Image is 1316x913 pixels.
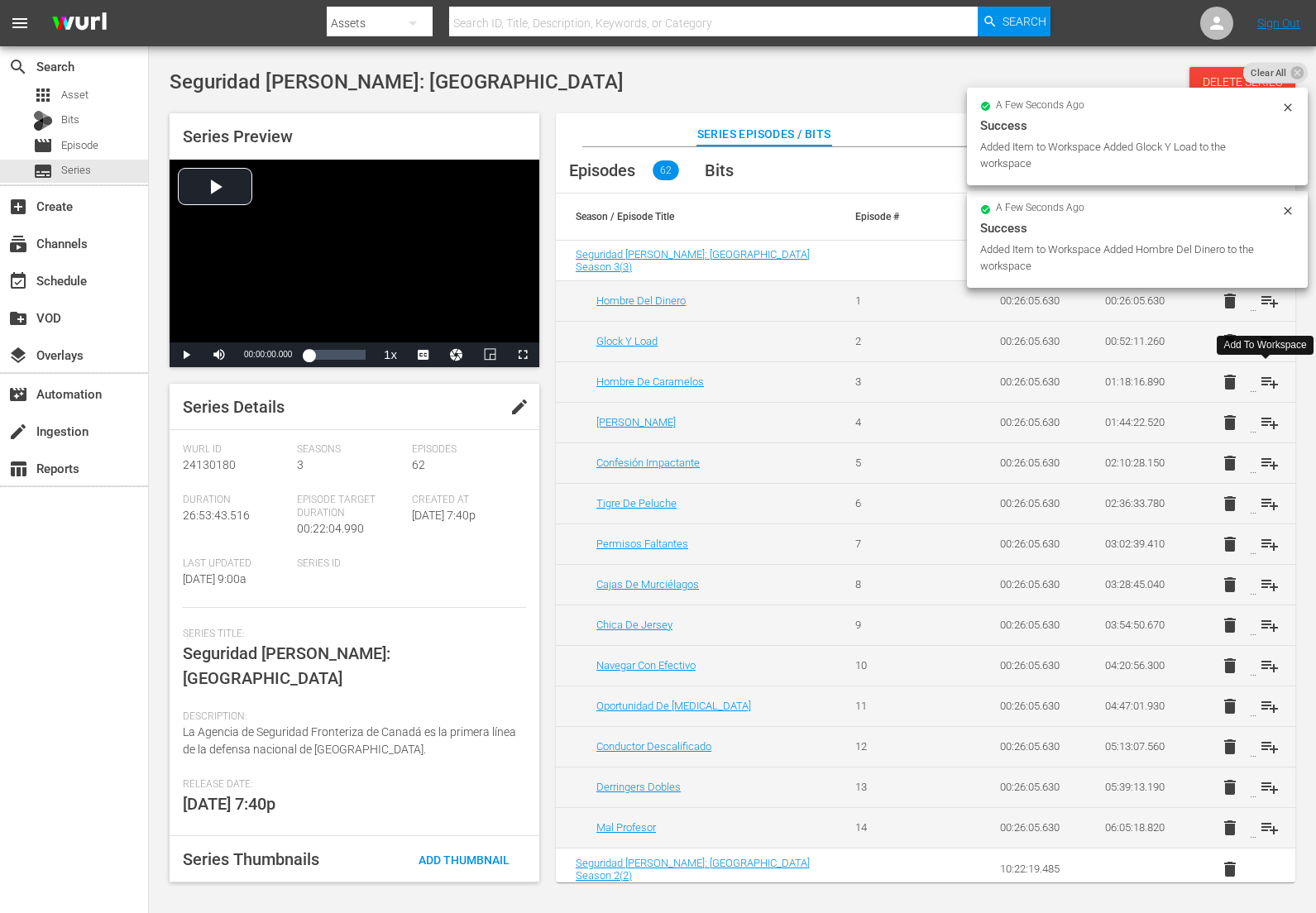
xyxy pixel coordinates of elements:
[1210,443,1250,483] button: delete
[978,7,1050,36] button: Search
[1250,281,1290,321] button: playlist_add
[576,248,810,273] a: Seguridad [PERSON_NAME]: [GEOGRAPHIC_DATA] Season 3(3)
[183,710,518,724] span: Description:
[1220,859,1240,879] span: delete
[1250,767,1290,807] button: playlist_add
[183,443,289,456] span: Wurl Id
[835,280,940,321] td: 1
[61,87,89,103] span: Asset
[556,194,835,240] th: Season / Episode Title
[8,459,28,479] span: Reports
[1260,696,1280,716] span: playlist_add
[1250,565,1290,605] button: playlist_add
[1220,534,1240,554] span: delete
[183,494,289,507] span: Duration
[835,194,940,240] th: Episode #
[980,726,1085,767] td: 00:26:05.630
[405,844,523,874] button: Add Thumbnail
[1210,565,1250,605] button: delete
[596,294,686,307] a: Hombre Del Dinero
[835,767,940,807] td: 13
[1220,575,1240,595] span: delete
[596,659,696,672] a: Navegar Con Efectivo
[596,497,677,509] a: Tigre De Peluche
[8,271,28,291] span: Schedule
[183,628,518,641] span: Series Title:
[1260,534,1280,554] span: playlist_add
[1220,615,1240,635] span: delete
[1085,564,1190,605] td: 03:28:45.040
[653,160,679,180] span: 62
[1210,362,1250,402] button: delete
[1085,483,1190,523] td: 02:36:33.780
[1260,575,1280,595] span: playlist_add
[1257,17,1300,30] a: Sign Out
[1250,484,1290,523] button: playlist_add
[405,853,523,867] span: Add Thumbnail
[596,538,688,550] a: Permisos Faltantes
[183,572,246,586] span: [DATE] 9:00a
[835,483,940,523] td: 6
[1210,403,1250,442] button: delete
[1250,403,1290,442] button: playlist_add
[473,342,506,367] button: Picture-in-Picture
[996,99,1084,112] span: a few seconds ago
[1210,524,1250,564] button: delete
[980,483,1085,523] td: 00:26:05.630
[412,443,518,456] span: Episodes
[1220,453,1240,473] span: delete
[183,643,390,688] span: Seguridad [PERSON_NAME]: [GEOGRAPHIC_DATA]
[1243,62,1294,84] span: Clear All
[705,160,734,180] span: Bits
[596,619,672,631] a: Chica De Jersey
[500,387,539,427] button: edit
[374,342,407,367] button: Playback Rate
[1220,372,1240,392] span: delete
[297,522,364,535] span: 00:22:04.990
[980,605,1085,645] td: 00:26:05.630
[576,857,810,882] span: Seguridad [PERSON_NAME]: [GEOGRAPHIC_DATA] Season 2 ( 2 )
[170,342,203,367] button: Play
[1085,321,1190,361] td: 00:52:11.260
[183,397,285,417] span: Series Details
[980,139,1277,172] div: Added Item to Workspace Added Glock Y Load to the workspace
[1210,484,1250,523] button: delete
[835,361,940,402] td: 3
[1260,777,1280,797] span: playlist_add
[8,346,28,366] span: Overlays
[61,162,91,179] span: Series
[510,397,529,417] span: edit
[1210,605,1250,645] button: delete
[33,161,53,181] span: Series
[1003,7,1046,36] span: Search
[183,794,275,814] span: [DATE] 7:40p
[835,726,940,767] td: 12
[170,160,539,367] div: Video Player
[1210,281,1250,321] button: delete
[297,494,403,520] span: Episode Target Duration
[10,13,30,33] span: menu
[170,70,624,93] span: Seguridad [PERSON_NAME]: [GEOGRAPHIC_DATA]
[1250,524,1290,564] button: playlist_add
[1210,727,1250,767] button: delete
[1220,494,1240,514] span: delete
[1250,727,1290,767] button: playlist_add
[980,361,1085,402] td: 00:26:05.630
[412,494,518,507] span: Created At
[980,321,1085,361] td: 00:26:05.630
[980,241,1277,275] div: Added Item to Workspace Added Hombre Del Dinero to the workspace
[1085,686,1190,726] td: 04:47:01.930
[1220,737,1240,757] span: delete
[1260,453,1280,473] span: playlist_add
[1250,686,1290,726] button: playlist_add
[1210,767,1250,807] button: delete
[1260,372,1280,392] span: playlist_add
[835,686,940,726] td: 11
[697,124,831,145] span: Series Episodes / Bits
[8,422,28,442] span: Ingestion
[980,686,1085,726] td: 00:26:05.630
[1210,808,1250,848] button: delete
[61,112,79,128] span: Bits
[1210,646,1250,686] button: delete
[412,458,425,471] span: 62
